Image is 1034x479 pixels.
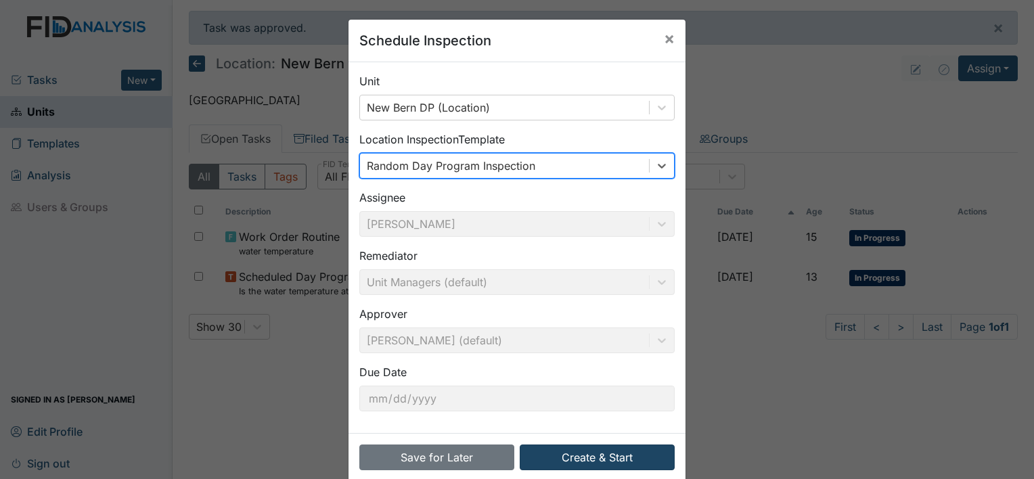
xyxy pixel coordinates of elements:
[520,444,675,470] button: Create & Start
[367,158,535,174] div: Random Day Program Inspection
[359,444,514,470] button: Save for Later
[359,73,380,89] label: Unit
[664,28,675,48] span: ×
[359,30,491,51] h5: Schedule Inspection
[359,364,407,380] label: Due Date
[359,189,405,206] label: Assignee
[367,99,490,116] div: New Bern DP (Location)
[359,131,505,147] label: Location Inspection Template
[653,20,685,58] button: Close
[359,306,407,322] label: Approver
[359,248,418,264] label: Remediator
